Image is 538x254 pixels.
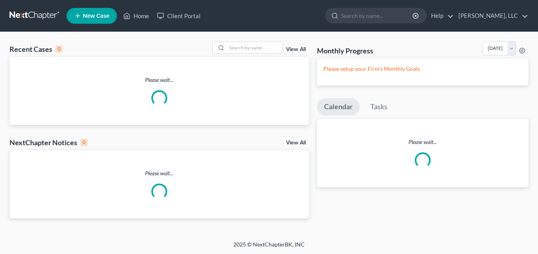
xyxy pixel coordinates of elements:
[317,138,528,146] p: Please wait...
[10,169,309,177] p: Please wait...
[317,98,360,116] a: Calendar
[10,76,309,84] p: Please wait...
[286,47,306,52] a: View All
[341,8,414,23] input: Search by name...
[10,44,63,54] div: Recent Cases
[227,42,282,53] input: Search by name...
[119,9,153,23] a: Home
[153,9,204,23] a: Client Portal
[286,140,306,146] a: View All
[454,9,528,23] a: [PERSON_NAME], LLC
[80,139,88,146] div: 0
[427,9,454,23] a: Help
[363,98,395,116] a: Tasks
[83,13,109,19] span: New Case
[10,138,88,147] div: NextChapter Notices
[323,65,522,73] p: Please setup your Firm's Monthly Goals
[55,45,63,53] div: 0
[317,46,373,55] h3: Monthly Progress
